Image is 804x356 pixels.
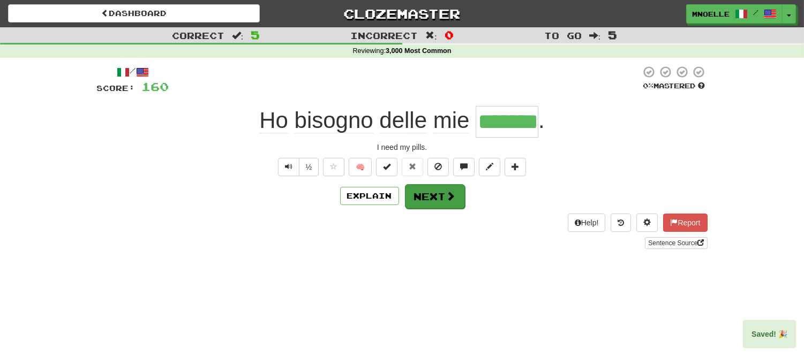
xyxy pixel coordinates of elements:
a: Clozemaster [276,4,528,23]
button: Set this sentence to 100% Mastered (alt+m) [376,158,397,176]
span: Ho [259,108,288,133]
button: Edit sentence (alt+d) [479,158,500,176]
div: Saved! 🎉 [743,320,796,348]
span: mie [433,108,470,133]
div: Text-to-speech controls [276,158,319,176]
button: Reset to 0% Mastered (alt+r) [402,158,423,176]
span: . [538,108,545,133]
span: / [753,9,758,16]
span: bisogno [295,108,373,133]
span: Score: [97,84,136,93]
button: Help! [568,214,606,232]
button: Add to collection (alt+a) [505,158,526,176]
span: 0 [445,28,454,41]
div: Mastered [641,81,708,91]
span: 160 [142,80,169,93]
a: Dashboard [8,4,260,22]
span: : [232,31,244,40]
button: Round history (alt+y) [611,214,631,232]
button: Explain [340,187,399,205]
span: Correct [172,30,224,41]
span: delle [379,108,427,133]
span: : [425,31,437,40]
strong: 3,000 Most Common [386,47,451,55]
button: ½ [299,158,319,176]
button: Favorite sentence (alt+f) [323,158,344,176]
span: 5 [251,28,260,41]
a: mnoelle / [686,4,783,24]
button: Report [663,214,707,232]
span: To go [544,30,582,41]
span: mnoelle [692,9,730,19]
span: 0 % [643,81,654,90]
a: Sentence Source [645,237,707,249]
span: 5 [608,28,617,41]
button: Play sentence audio (ctl+space) [278,158,299,176]
button: Discuss sentence (alt+u) [453,158,475,176]
button: 🧠 [349,158,372,176]
span: Incorrect [350,30,418,41]
div: / [97,65,169,79]
div: I need my pills. [97,142,708,153]
button: Ignore sentence (alt+i) [427,158,449,176]
button: Next [405,184,465,209]
span: : [589,31,601,40]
